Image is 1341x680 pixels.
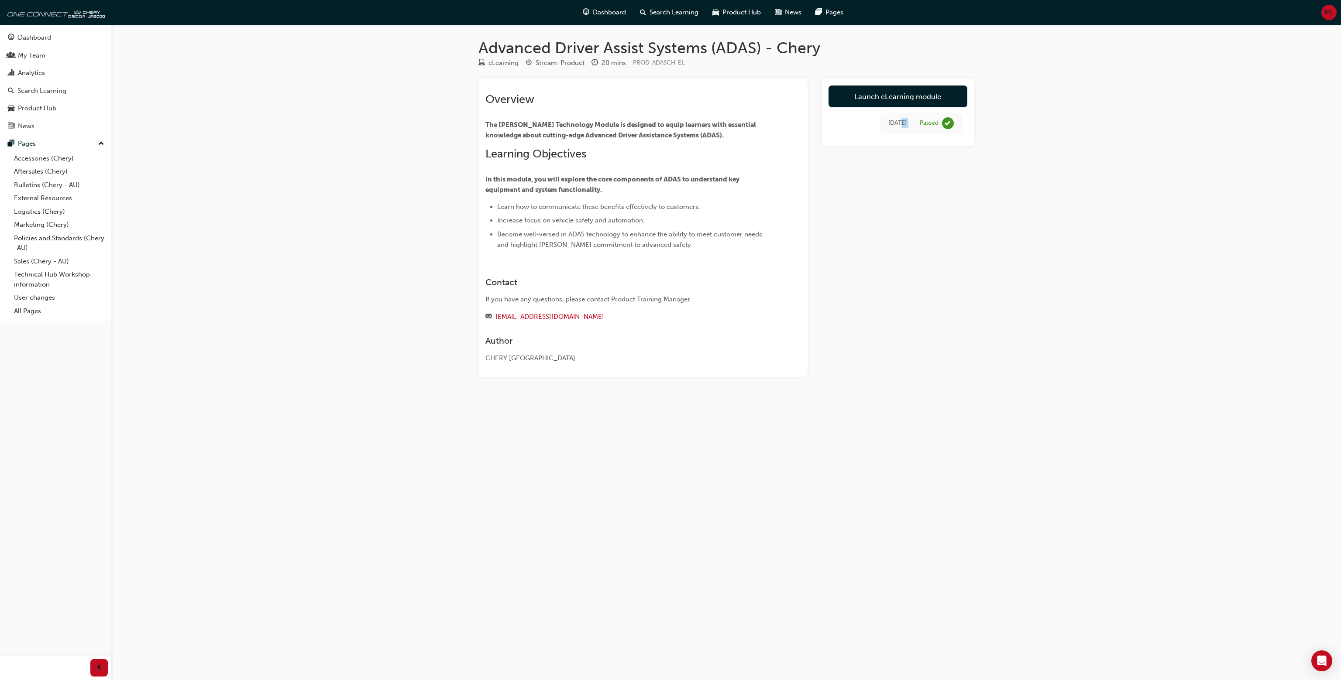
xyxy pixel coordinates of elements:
[10,304,108,318] a: All Pages
[485,336,769,346] h3: Author
[768,3,808,21] a: news-iconNews
[576,3,633,21] a: guage-iconDashboard
[495,313,604,321] a: [EMAIL_ADDRESS][DOMAIN_NAME]
[3,118,108,134] a: News
[920,119,939,127] div: Passed
[583,7,589,18] span: guage-icon
[485,121,757,139] span: The [PERSON_NAME] Technology Module is designed to equip learners with essential knowledge about ...
[488,58,519,68] div: eLearning
[3,100,108,116] a: Product Hub
[829,85,967,107] a: Launch eLearning module
[526,58,585,68] div: Stream
[825,7,843,17] span: Pages
[10,232,108,255] a: Policies and Standards (Chery -AU)
[10,218,108,232] a: Marketing (Chery)
[808,3,850,21] a: pages-iconPages
[18,121,34,131] div: News
[10,165,108,178] a: Aftersales (Chery)
[8,140,14,148] span: pages-icon
[10,178,108,192] a: Bulletins (Chery - AU)
[478,58,519,68] div: Type
[10,152,108,165] a: Accessories (Chery)
[8,123,14,130] span: news-icon
[485,92,534,106] span: Overview
[478,38,974,58] h1: Advanced Driver Assist Systems (ADAS) - Chery
[478,59,485,67] span: learningResourceType_ELEARNING-icon
[10,191,108,205] a: External Resources
[10,291,108,304] a: User changes
[96,663,103,673] span: prev-icon
[815,7,822,18] span: pages-icon
[888,118,907,128] div: Fri Mar 07 2025 15:58:24 GMT+1100 (Australian Eastern Daylight Time)
[536,58,585,68] div: Stream: Product
[3,30,108,46] a: Dashboard
[3,136,108,152] button: Pages
[3,65,108,81] a: Analytics
[485,313,492,321] span: email-icon
[497,203,700,211] span: Learn how to communicate these benefits effectively to customers.
[633,59,684,66] span: Learning resource code
[485,294,769,304] div: If you have any questions, please contact Product Training Manager.
[485,277,769,287] h3: Contact
[591,59,598,67] span: clock-icon
[18,51,45,61] div: My Team
[485,175,741,194] span: In this module, you will explore the core components of ADAS to understand key equipment and syst...
[1324,7,1334,17] span: ML
[775,7,781,18] span: news-icon
[712,7,719,18] span: car-icon
[8,52,14,60] span: people-icon
[1311,650,1332,671] div: Open Intercom Messenger
[98,138,104,150] span: up-icon
[8,69,14,77] span: chart-icon
[18,33,51,43] div: Dashboard
[1321,5,1337,20] button: ML
[633,3,705,21] a: search-iconSearch Learning
[10,268,108,291] a: Technical Hub Workshop information
[18,68,45,78] div: Analytics
[722,7,761,17] span: Product Hub
[3,48,108,64] a: My Team
[18,103,56,113] div: Product Hub
[10,205,108,219] a: Logistics (Chery)
[3,83,108,99] a: Search Learning
[705,3,768,21] a: car-iconProduct Hub
[640,7,646,18] span: search-icon
[8,87,14,95] span: search-icon
[8,105,14,113] span: car-icon
[526,59,532,67] span: target-icon
[485,353,769,363] div: CHERY [GEOGRAPHIC_DATA]
[497,216,645,224] span: Increase focus on vehicle safety and automation.
[942,117,954,129] span: learningRecordVerb_PASS-icon
[497,230,764,249] span: Become well-versed in ADAS technology to enhance the ability to meet customer needs and highlight...
[17,86,66,96] div: Search Learning
[602,58,626,68] div: 20 mins
[18,139,36,149] div: Pages
[785,7,801,17] span: News
[485,311,769,322] div: Email
[485,147,586,161] span: Learning Objectives
[10,255,108,268] a: Sales (Chery - AU)
[650,7,698,17] span: Search Learning
[4,3,105,21] img: oneconnect
[3,28,108,136] button: DashboardMy TeamAnalyticsSearch LearningProduct HubNews
[593,7,626,17] span: Dashboard
[8,34,14,42] span: guage-icon
[591,58,626,68] div: Duration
